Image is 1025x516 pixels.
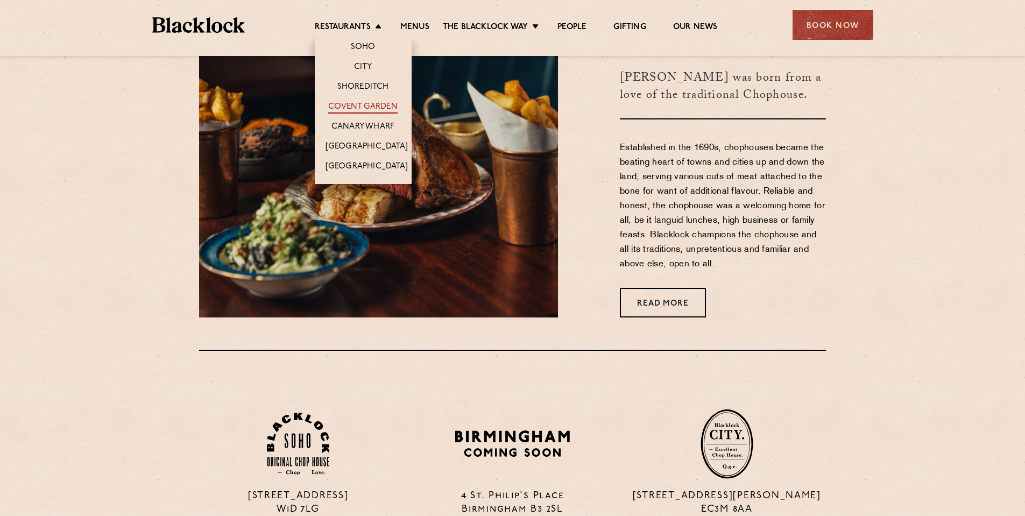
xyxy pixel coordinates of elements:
img: BL_Textured_Logo-footer-cropped.svg [152,17,245,33]
a: [GEOGRAPHIC_DATA] [326,142,408,153]
a: The Blacklock Way [443,22,528,34]
img: BIRMINGHAM-P22_-e1747915156957.png [453,427,572,461]
a: City [354,62,372,74]
a: Our News [673,22,718,34]
a: People [557,22,586,34]
a: Restaurants [315,22,371,34]
img: City-stamp-default.svg [701,409,753,479]
p: Established in the 1690s, chophouses became the beating heart of towns and cities up and down the... [620,141,826,272]
a: Read More [620,288,706,317]
div: Book Now [793,10,873,40]
a: Shoreditch [337,82,389,94]
a: Canary Wharf [331,122,394,133]
a: Soho [351,42,376,54]
a: Menus [400,22,429,34]
img: Soho-stamp-default.svg [267,413,329,476]
a: [GEOGRAPHIC_DATA] [326,161,408,173]
h3: [PERSON_NAME] was born from a love of the traditional Chophouse. [620,53,826,119]
a: Covent Garden [328,102,398,114]
a: Gifting [613,22,646,34]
